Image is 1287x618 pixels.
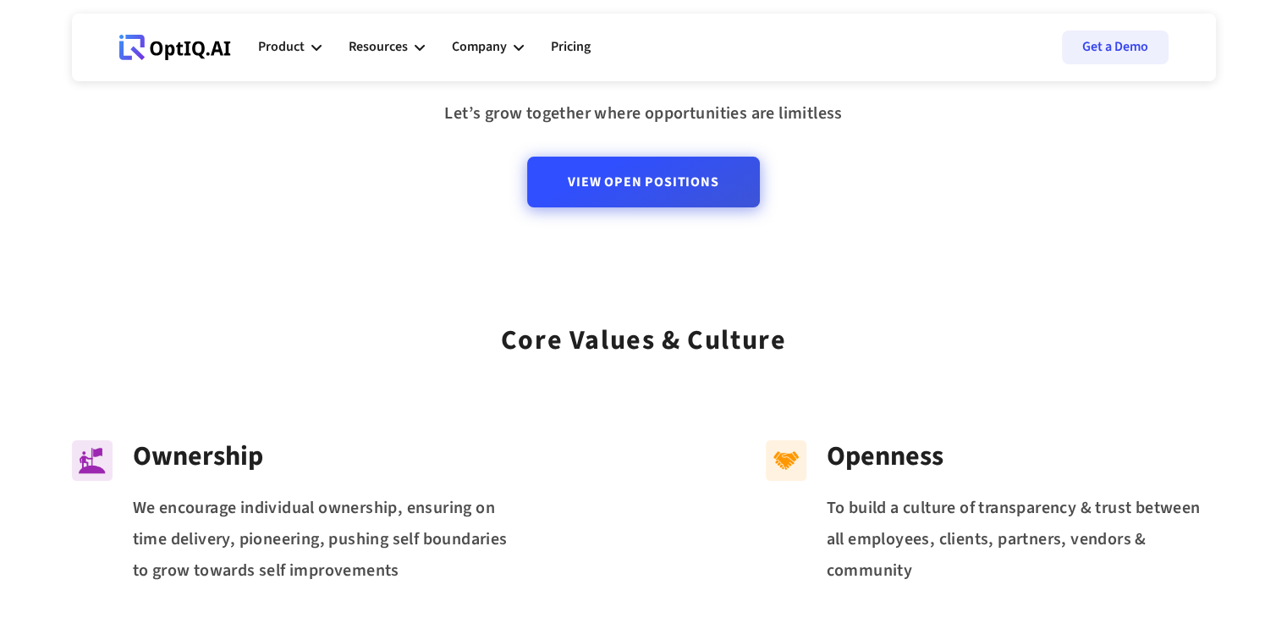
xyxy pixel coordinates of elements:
[349,36,408,58] div: Resources
[258,36,305,58] div: Product
[1062,30,1169,64] a: Get a Demo
[551,22,591,73] a: Pricing
[452,36,507,58] div: Company
[452,22,524,73] div: Company
[349,22,425,73] div: Resources
[133,493,522,586] div: We encourage individual ownership, ensuring on time delivery, pioneering, pushing self boundaries...
[119,59,120,60] div: Webflow Homepage
[827,493,1216,586] div: To build a culture of transparency & trust between all employees, clients, partners, vendors & co...
[258,22,322,73] div: Product
[119,22,231,73] a: Webflow Homepage
[444,98,842,130] div: Let’s grow together where opportunities are limitless
[827,440,1216,472] div: Openness
[133,440,522,472] div: Ownership
[501,302,787,362] div: Core values & Culture
[527,157,759,207] a: View Open Positions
